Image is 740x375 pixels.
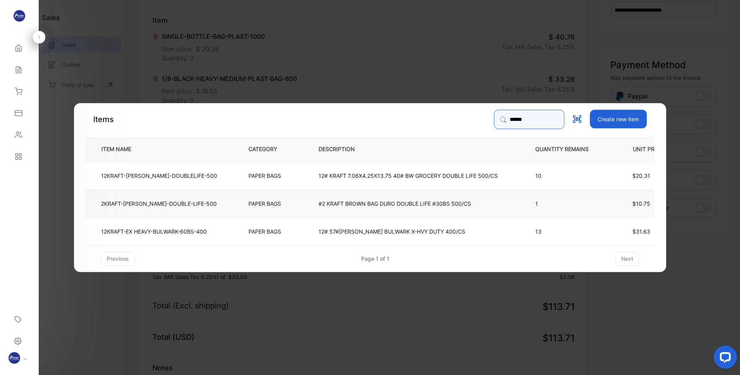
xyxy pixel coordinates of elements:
p: ITEM NAME [98,145,144,153]
p: 12# 57#[PERSON_NAME] BULWARK X-HVY DUTY 400/CS [319,227,465,236]
p: 12KRAFT-[PERSON_NAME]-DOUBLELIFE-500 [101,172,217,180]
p: Items [93,114,114,125]
p: PAPER BAGS [248,227,281,236]
p: CATEGORY [248,145,289,153]
p: DESCRIPTION [319,145,367,153]
p: #2 KRAFT BROWN BAG DURO DOUBLE LIFE #30BS 500/CS [319,200,471,208]
p: 12# KRAFT 7.06X4.25X13.75 40# BW GROCERY DOUBLE LIFE 500/CS [319,172,498,180]
img: logo [14,10,25,22]
p: UNIT PRICE [627,145,668,153]
p: 10 [535,172,601,180]
p: 13 [535,227,601,236]
div: Page 1 of 1 [361,255,389,263]
p: 1 [535,200,601,208]
p: QUANTITY REMAINS [535,145,601,153]
button: next [615,252,639,266]
iframe: LiveChat chat widget [707,342,740,375]
span: $10.75 [632,200,650,207]
button: Create new item [590,110,647,128]
p: PAPER BAGS [248,172,281,180]
p: 2KRAFT-[PERSON_NAME]-DOUBLE-LIFE-500 [101,200,217,208]
img: profile [9,352,20,364]
span: $20.31 [632,172,650,179]
button: previous [101,252,135,266]
p: PAPER BAGS [248,200,281,208]
p: 12KRAFT-EX HEAVY-BULWARK-60BS-400 [101,227,207,236]
span: $31.63 [632,228,650,235]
